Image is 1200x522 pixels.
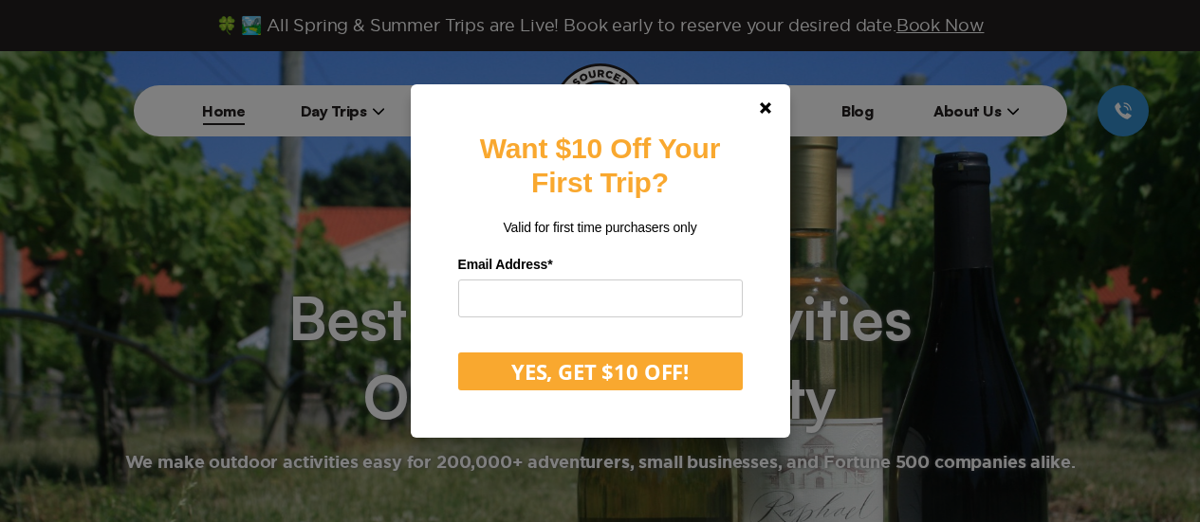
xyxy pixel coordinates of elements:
span: Required [547,257,552,272]
span: Valid for first time purchasers only [503,220,696,235]
strong: Want $10 Off Your First Trip? [480,133,720,198]
a: Close [743,85,788,131]
label: Email Address [458,250,743,279]
button: YES, GET $10 OFF! [458,352,743,390]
